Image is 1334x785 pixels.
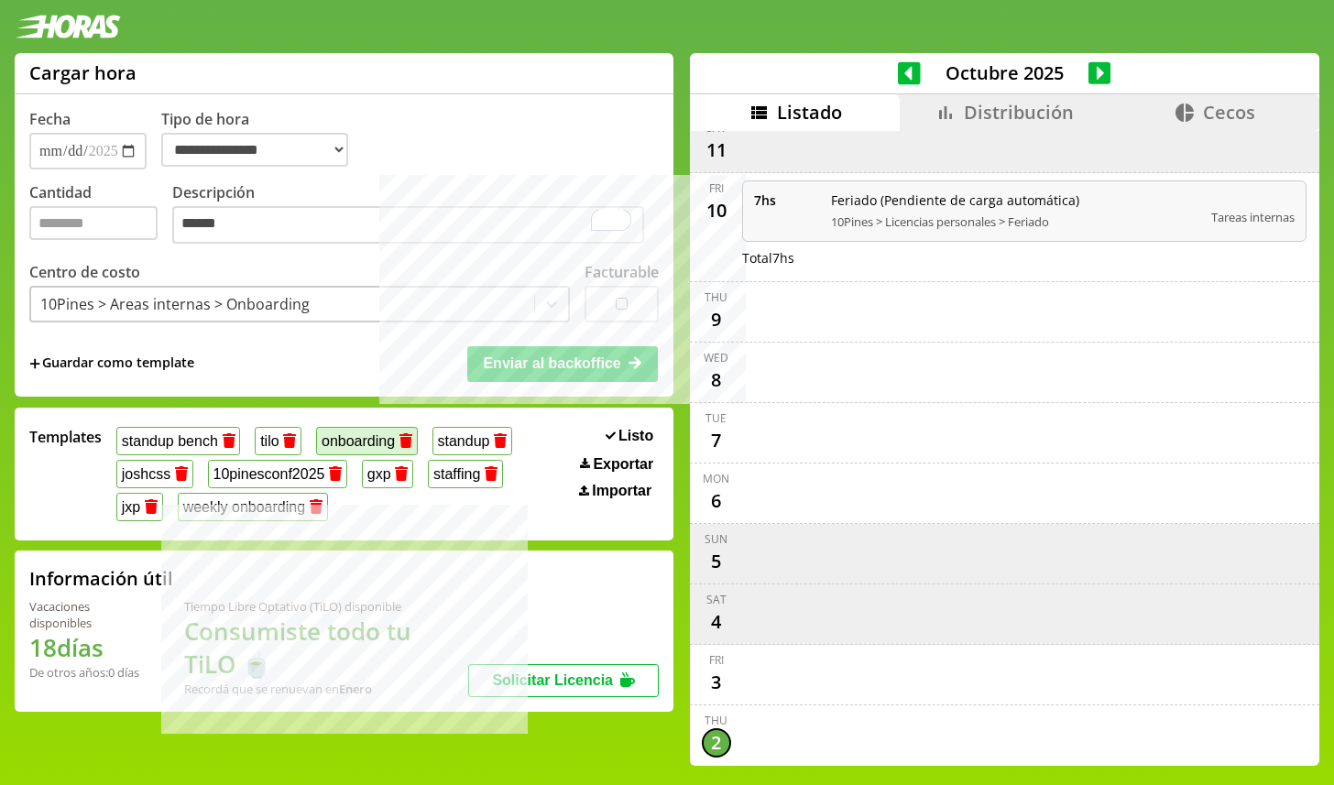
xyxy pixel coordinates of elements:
button: Listo [600,427,660,445]
button: jxp [116,493,163,521]
input: Cantidad [29,206,158,240]
div: Wed [704,350,728,365]
span: 7 hs [754,191,818,209]
button: weekly onboarding [178,493,328,521]
span: Feriado (Pendiente de carga automática) [831,191,1199,209]
button: standup [432,427,512,455]
div: Vacaciones disponibles [29,598,140,631]
div: Fri [709,180,724,196]
div: 10 [702,196,731,225]
label: Cantidad [29,182,172,249]
b: Enero [339,681,372,697]
div: Thu [705,713,727,728]
div: De otros años: 0 días [29,664,140,681]
div: Sun [705,531,727,547]
label: Facturable [585,262,659,282]
button: standup bench [116,427,240,455]
button: gxp [362,460,413,488]
span: Octubre 2025 [921,60,1088,85]
h2: Información útil [29,566,173,591]
h1: 18 días [29,631,140,664]
button: Exportar [574,455,659,474]
span: Solicitar Licencia [492,672,613,688]
button: Enviar al backoffice [467,346,658,381]
span: Exportar [593,456,653,473]
span: Distribución [964,100,1074,125]
span: Tareas internas [1211,209,1295,225]
div: Fri [709,652,724,668]
div: scrollable content [690,131,1319,763]
span: + [29,354,40,374]
div: 6 [702,486,731,516]
div: Mon [703,471,729,486]
select: Tipo de hora [161,133,348,167]
span: Listado [777,100,842,125]
label: Descripción [172,182,659,249]
span: Listo [618,428,653,444]
div: 9 [702,305,731,334]
button: tilo [255,427,301,455]
div: Tue [705,410,727,426]
textarea: To enrich screen reader interactions, please activate Accessibility in Grammarly extension settings [172,206,644,245]
div: Recordá que se renuevan en [184,681,468,697]
h1: Cargar hora [29,60,137,85]
button: Solicitar Licencia [468,664,659,697]
button: onboarding [316,427,417,455]
div: 5 [702,547,731,576]
span: Importar [592,483,651,499]
div: 10Pines > Areas internas > Onboarding [40,294,310,314]
h1: Consumiste todo tu TiLO 🍵 [184,615,468,681]
button: joshcss [116,460,193,488]
span: +Guardar como template [29,354,194,374]
div: 2 [702,728,731,758]
button: 10pinesconf2025 [208,460,347,488]
label: Centro de costo [29,262,140,282]
span: 10Pines > Licencias personales > Feriado [831,213,1199,230]
span: Templates [29,427,102,447]
div: Total 7 hs [742,249,1307,267]
button: staffing [428,460,503,488]
label: Tipo de hora [161,109,363,169]
span: Enviar al backoffice [483,355,620,371]
div: Tiempo Libre Optativo (TiLO) disponible [184,598,468,615]
div: 3 [702,668,731,697]
div: 7 [702,426,731,455]
div: Thu [705,289,727,305]
label: Fecha [29,109,71,129]
div: Sat [706,592,727,607]
span: Cecos [1203,100,1255,125]
div: 8 [702,365,731,395]
div: 11 [702,136,731,165]
img: logotipo [15,15,121,38]
div: 4 [702,607,731,637]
